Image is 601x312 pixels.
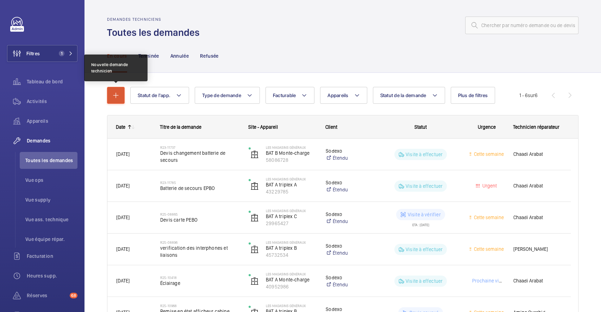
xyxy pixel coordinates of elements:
[273,93,296,98] span: Facturable
[7,45,77,62] button: Filtres1
[160,240,239,244] h2: R25-08896
[25,196,77,203] span: Vue supply
[265,87,315,104] button: Facturable
[130,87,189,104] button: Statut de l'app.
[107,170,571,202] div: Press SPACE to select this row.
[326,211,372,218] p: Sodexo
[471,278,507,284] span: Prochaine visite
[327,93,348,98] span: Appareils
[27,253,77,260] span: Facturation
[160,185,239,192] span: Batterie de secours EPBO
[250,150,259,159] img: elevator.svg
[116,246,130,252] span: [DATE]
[458,93,488,98] span: Plus de filtres
[519,93,538,98] span: 1 - 6 6
[27,137,77,144] span: Demandes
[266,220,317,227] p: 29965427
[160,244,239,259] span: verification des interphones et liaisons
[472,246,504,252] span: Cette semaine
[160,304,239,308] h2: R25-10968
[266,145,317,149] p: Les Magasins Généraux
[266,276,317,283] p: BAT A Monte-charge
[160,149,239,164] span: Devis changement batterie de secours
[513,182,562,190] span: Chaadi Arabat
[160,275,239,280] h2: R25-10418
[116,183,130,189] span: [DATE]
[326,281,372,288] a: Étendu
[160,124,201,130] span: Titre de la demande
[138,52,159,59] p: Terminée
[107,265,571,297] div: Press SPACE to select this row.
[116,278,130,284] span: [DATE]
[266,181,317,188] p: BAT A triplex A
[25,236,77,243] span: Vue équipe répar.
[25,177,77,184] span: Vue ops
[266,177,317,181] p: Les Magasins Généraux
[472,215,504,220] span: Cette semaine
[116,215,130,220] span: [DATE]
[326,218,372,225] a: Étendu
[266,283,317,290] p: 40952986
[266,251,317,259] p: 45732534
[513,124,559,130] span: Technicien réparateur
[414,124,427,130] span: Statut
[326,274,372,281] p: Sodexo
[248,124,278,130] span: Site - Appareil
[266,213,317,220] p: BAT A triplex C
[528,93,535,98] span: sur
[451,87,495,104] button: Plus de filtres
[266,188,317,195] p: 43229785
[107,234,571,265] div: Press SPACE to select this row.
[412,220,429,227] div: ETA : [DATE]
[472,151,504,157] span: Cette semaine
[116,124,125,130] div: Date
[513,214,562,222] span: Chaadi Arabat
[406,278,443,285] p: Visite à effectuer
[195,87,260,104] button: Type de demande
[27,78,77,85] span: Tableau de bord
[266,209,317,213] p: Les Magasins Généraux
[266,157,317,164] p: 58086728
[266,244,317,251] p: BAT A triplex B
[160,212,239,216] h2: R25-08865
[70,293,77,298] span: 68
[27,117,77,125] span: Appareils
[478,124,496,130] span: Urgence
[406,246,443,253] p: Visite à effectuer
[116,151,130,157] span: [DATE]
[266,304,317,308] p: Les Magasins Généraux
[406,151,443,158] p: Visite à effectuer
[266,272,317,276] p: Les Magasins Généraux
[326,179,372,186] p: Sodexo
[200,52,218,59] p: Refusée
[266,240,317,244] p: Les Magasins Généraux
[406,183,443,190] p: Visite à effectuer
[160,280,239,287] span: Éclairage
[160,216,239,223] span: Devis carte PEBO
[266,149,317,157] p: BAT B Monte-charge
[27,292,67,299] span: Réserves
[27,98,77,105] span: Activités
[107,52,127,59] p: En cours
[513,150,562,158] span: Chaadi Arabat
[202,93,241,98] span: Type de demande
[138,93,170,98] span: Statut de l'app.
[160,145,239,149] h2: R23-11737
[320,87,367,104] button: Appareils
[170,52,189,59] p: Annulée
[250,182,259,190] img: elevator.svg
[326,147,372,154] p: Sodexo
[25,216,77,223] span: Vue ass. technique
[465,17,578,34] input: Chercher par numéro demande ou de devis
[250,245,259,254] img: elevator.svg
[326,242,372,249] p: Sodexo
[160,180,239,185] h2: R23-11785
[107,139,571,170] div: Press SPACE to select this row.
[513,277,562,285] span: Chaadi Arabat
[91,62,140,74] div: Nouvelle demande technicien
[513,245,562,253] span: [PERSON_NAME]
[107,202,571,234] div: Press SPACE to select this row.
[373,87,445,104] button: Statut de la demande
[107,26,204,39] h1: Toutes les demandes
[250,214,259,222] img: elevator.svg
